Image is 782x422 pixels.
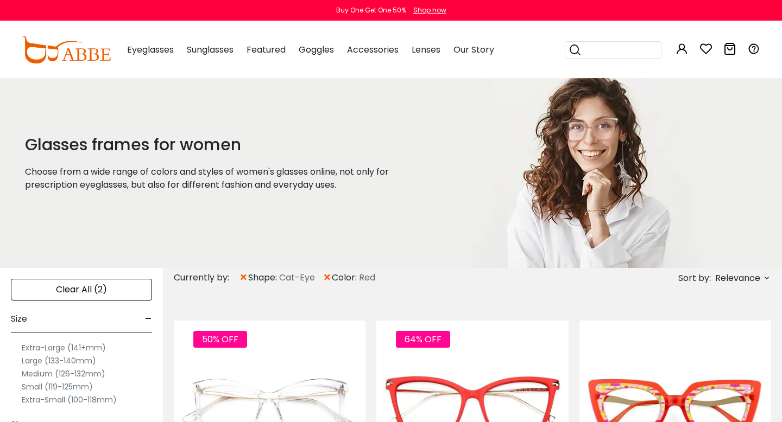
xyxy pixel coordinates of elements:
[336,5,406,15] div: Buy One Get One 50%
[11,279,152,300] div: Clear All (2)
[174,268,239,287] div: Currently by:
[22,36,111,63] img: abbeglasses.com
[347,43,399,56] span: Accessories
[127,43,174,56] span: Eyeglasses
[22,367,105,380] label: Medium (126-132mm)
[22,341,106,354] label: Extra-Large (141+mm)
[299,43,334,56] span: Goggles
[22,393,117,406] label: Extra-Small (100-118mm)
[22,354,96,367] label: Large (133-140mm)
[715,268,760,288] span: Relevance
[678,272,711,284] span: Sort by:
[332,271,359,284] span: color:
[447,78,723,268] img: glasses frames for women
[25,135,420,155] h1: Glasses frames for women
[145,306,152,332] span: -
[359,271,375,284] span: Red
[412,43,440,56] span: Lenses
[11,306,27,332] span: Size
[453,43,494,56] span: Our Story
[247,43,286,56] span: Featured
[408,5,446,15] a: Shop now
[193,331,247,348] span: 50% OFF
[187,43,234,56] span: Sunglasses
[396,331,450,348] span: 64% OFF
[22,380,93,393] label: Small (119-125mm)
[239,268,248,287] span: ×
[248,271,279,284] span: shape:
[413,5,446,15] div: Shop now
[25,165,420,191] p: Choose from a wide range of colors and styles of women's glasses online, not only for prescriptio...
[323,268,332,287] span: ×
[279,271,315,284] span: Cat-Eye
